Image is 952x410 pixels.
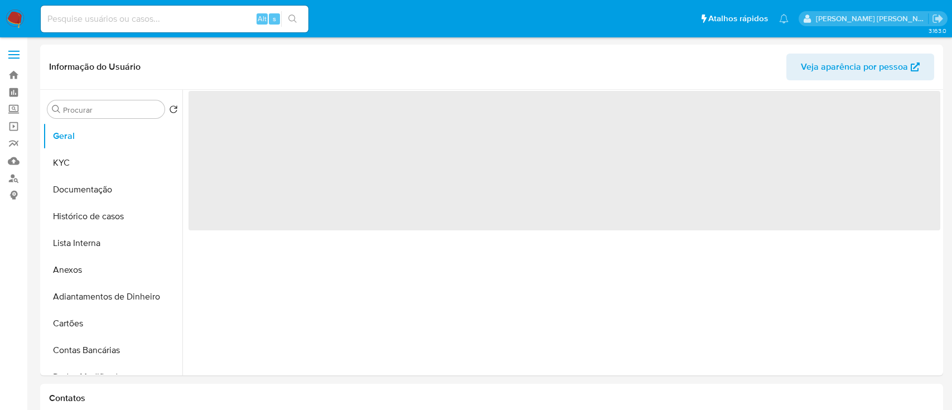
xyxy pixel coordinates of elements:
button: Dados Modificados [43,364,182,390]
a: Sair [932,13,944,25]
button: Contas Bancárias [43,337,182,364]
span: ‌ [189,91,940,230]
button: Anexos [43,257,182,283]
button: Retornar ao pedido padrão [169,105,178,117]
button: Documentação [43,176,182,203]
input: Procurar [63,105,160,115]
button: Procurar [52,105,61,114]
button: KYC [43,149,182,176]
button: Geral [43,123,182,149]
span: s [273,13,276,24]
h1: Informação do Usuário [49,61,141,73]
a: Notificações [779,14,789,23]
p: anna.almeida@mercadopago.com.br [816,13,929,24]
input: Pesquise usuários ou casos... [41,12,308,26]
h1: Contatos [49,393,934,404]
button: Veja aparência por pessoa [786,54,934,80]
button: search-icon [281,11,304,27]
span: Alt [258,13,267,24]
span: Atalhos rápidos [708,13,768,25]
button: Histórico de casos [43,203,182,230]
span: Veja aparência por pessoa [801,54,908,80]
button: Cartões [43,310,182,337]
button: Lista Interna [43,230,182,257]
button: Adiantamentos de Dinheiro [43,283,182,310]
